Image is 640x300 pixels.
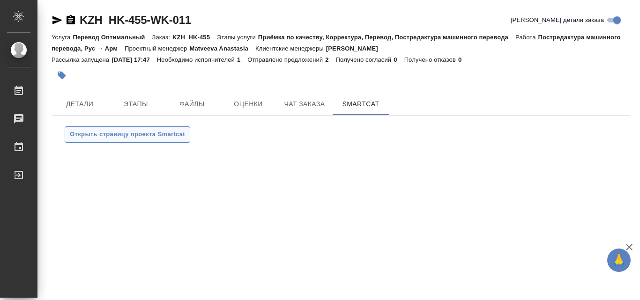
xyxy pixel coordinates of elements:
[336,56,394,63] p: Получено согласий
[226,98,271,110] span: Оценки
[458,56,469,63] p: 0
[157,56,237,63] p: Необходимо исполнителей
[70,129,185,140] span: Открыть страницу проекта Smartcat
[326,45,385,52] p: [PERSON_NAME]
[113,98,158,110] span: Этапы
[282,98,327,110] span: Чат заказа
[65,126,190,143] button: Открыть страницу проекта Smartcat
[325,56,335,63] p: 2
[170,98,215,110] span: Файлы
[52,15,63,26] button: Скопировать ссылку для ЯМессенджера
[404,56,458,63] p: Получено отказов
[80,14,191,26] a: KZH_HK-455-WK-011
[394,56,404,63] p: 0
[611,250,627,270] span: 🙏
[112,56,157,63] p: [DATE] 17:47
[237,56,247,63] p: 1
[511,15,604,25] span: [PERSON_NAME] детали заказа
[255,45,326,52] p: Клиентские менеджеры
[607,249,631,272] button: 🙏
[152,34,172,41] p: Заказ:
[73,34,152,41] p: Перевод Оптимальный
[189,45,255,52] p: Matveeva Anastasia
[247,56,325,63] p: Отправлено предложений
[57,98,102,110] span: Детали
[52,56,112,63] p: Рассылка запущена
[338,98,383,110] span: SmartCat
[217,34,258,41] p: Этапы услуги
[515,34,538,41] p: Работа
[52,34,73,41] p: Услуга
[125,45,189,52] p: Проектный менеджер
[172,34,217,41] p: KZH_HK-455
[65,15,76,26] button: Скопировать ссылку
[258,34,515,41] p: Приёмка по качеству, Корректура, Перевод, Постредактура машинного перевода
[52,65,72,86] button: Добавить тэг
